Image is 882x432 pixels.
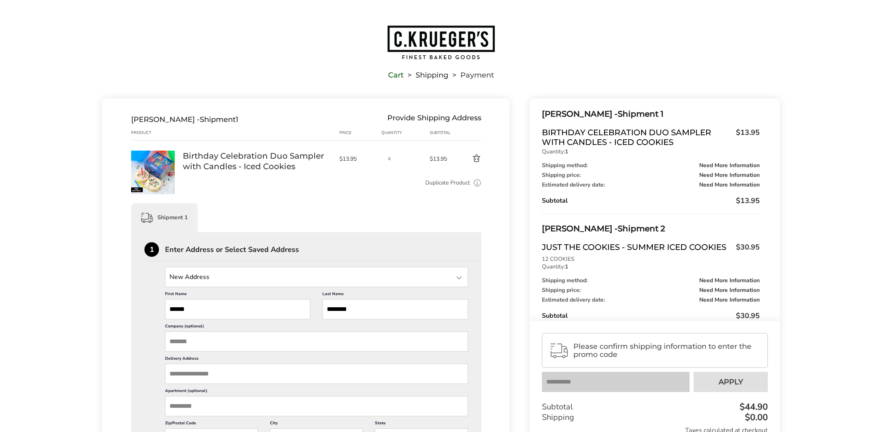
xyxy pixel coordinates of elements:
div: Shipment 2 [542,222,760,235]
span: $13.95 [430,155,453,163]
label: First Name [165,291,310,299]
div: Estimated delivery date: [542,182,760,188]
span: 1 [236,115,238,124]
p: 12 COOKIES [542,256,760,262]
div: Shipment [131,115,238,124]
a: Birthday Celebration Duo Sampler with Candles - Iced Cookies [131,150,175,158]
a: Birthday Celebration Duo Sampler with Candles - Iced Cookies [183,151,331,172]
div: Subtotal [542,196,760,206]
strong: 1 [565,148,568,155]
div: Product [131,130,183,136]
img: Birthday Celebration Duo Sampler with Candles - Iced Cookies [131,151,175,194]
span: [PERSON_NAME] - [131,115,200,124]
span: [PERSON_NAME] - [542,224,618,233]
span: Just the Cookies - Summer Iced Cookies [542,242,732,254]
div: Shipping price: [542,287,760,293]
input: State [165,267,468,287]
span: $30.95 [736,311,760,321]
button: Apply [694,372,768,392]
input: Apartment [165,396,468,416]
p: Quantity: [542,149,760,155]
div: Shipping [542,412,768,423]
div: Subtotal [542,311,760,321]
span: Need More Information [699,172,760,178]
div: Shipment 1 [131,203,198,232]
div: Subtotal [430,130,453,136]
a: Duplicate Product [425,178,470,187]
input: Last Name [322,299,468,319]
span: Birthday Celebration Duo Sampler with Candles - Iced Cookies [542,128,732,147]
div: $44.90 [738,403,768,411]
span: Need More Information [699,297,760,303]
label: Company (optional) [165,323,468,331]
input: First Name [165,299,310,319]
label: Delivery Address [165,356,468,364]
input: Company [165,331,468,352]
button: Delete product [453,154,481,164]
label: City [270,420,363,428]
span: Need More Information [699,278,760,283]
span: [PERSON_NAME] - [542,109,618,119]
a: Cart [388,72,403,78]
div: Price [339,130,381,136]
span: Need More Information [699,287,760,293]
li: Shipping [403,72,448,78]
div: Subtotal [542,402,768,412]
div: 1 [144,242,159,257]
div: Estimated delivery date: [542,297,760,303]
span: Need More Information [699,163,760,168]
a: Birthday Celebration Duo Sampler with Candles - Iced Cookies$13.95 [542,128,760,147]
span: $13.95 [339,155,377,163]
span: Please confirm shipping information to enter the promo code [573,342,761,359]
div: Provide Shipping Address [387,115,481,124]
p: Quantity: [542,264,760,270]
label: Zip/Postal Code [165,420,258,428]
div: $0.00 [743,413,768,422]
div: Shipping price: [542,172,760,178]
input: Quantity input [381,151,397,167]
input: Delivery Address [165,364,468,384]
div: Enter Address or Select Saved Address [165,246,481,253]
span: Need More Information [699,182,760,188]
div: Shipping method: [542,278,760,283]
span: $13.95 [732,128,760,145]
a: Go to home page [102,25,780,60]
span: $13.95 [736,196,760,206]
div: Shipment 1 [542,107,760,121]
label: Last Name [322,291,468,299]
span: Apply [719,378,743,386]
span: $30.95 [732,242,760,252]
a: Just the Cookies - Summer Iced Cookies$30.95 [542,242,760,254]
label: State [375,420,468,428]
strong: 1 [565,263,568,271]
label: Apartment (optional) [165,388,468,396]
div: Quantity [381,130,430,136]
img: C.KRUEGER'S [387,25,495,60]
div: Shipping method: [542,163,760,168]
span: Payment [460,72,494,78]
